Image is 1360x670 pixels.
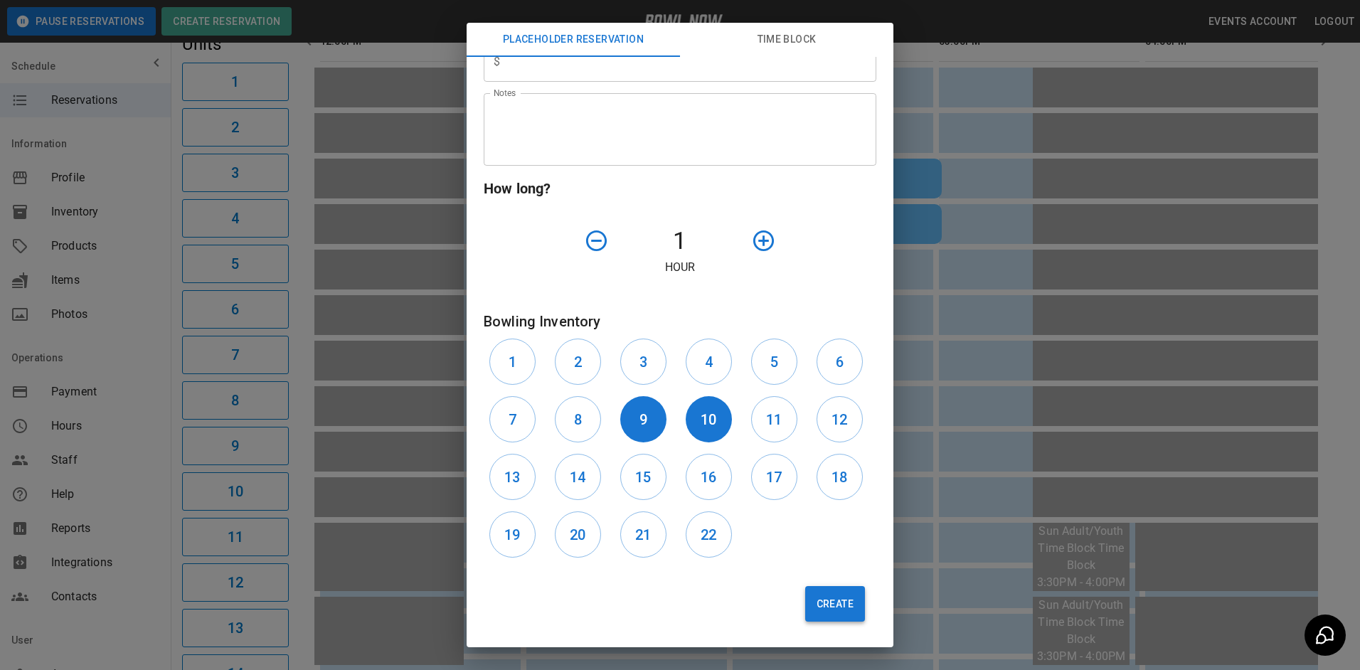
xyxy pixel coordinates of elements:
h6: 15 [635,466,651,489]
button: 16 [686,454,732,500]
h6: 4 [705,351,713,373]
h6: 6 [836,351,844,373]
button: 5 [751,339,797,385]
button: 17 [751,454,797,500]
h6: Bowling Inventory [484,310,876,333]
button: 8 [555,396,601,442]
h6: 20 [570,523,585,546]
h6: 1 [509,351,516,373]
h6: 2 [574,351,582,373]
h6: 5 [770,351,778,373]
h6: How long? [484,177,876,200]
button: 9 [620,396,666,442]
button: Placeholder Reservation [467,23,680,57]
button: 12 [817,396,863,442]
button: 15 [620,454,666,500]
h6: 9 [639,408,647,431]
h6: 22 [701,523,716,546]
button: 19 [489,511,536,558]
button: 1 [489,339,536,385]
h6: 3 [639,351,647,373]
h6: 10 [701,408,716,431]
h6: 11 [766,408,782,431]
button: 4 [686,339,732,385]
p: $ [494,53,500,70]
button: 21 [620,511,666,558]
h4: 1 [615,226,745,256]
h6: 18 [832,466,847,489]
button: 11 [751,396,797,442]
h6: 14 [570,466,585,489]
h6: 7 [509,408,516,431]
h6: 13 [504,466,520,489]
button: 13 [489,454,536,500]
h6: 12 [832,408,847,431]
button: 6 [817,339,863,385]
button: 20 [555,511,601,558]
button: 7 [489,396,536,442]
button: 18 [817,454,863,500]
button: 3 [620,339,666,385]
h6: 21 [635,523,651,546]
h6: 8 [574,408,582,431]
button: 10 [686,396,732,442]
button: 14 [555,454,601,500]
h6: 17 [766,466,782,489]
p: Hour [484,259,876,276]
button: Create [805,586,865,622]
h6: 19 [504,523,520,546]
h6: 16 [701,466,716,489]
button: Time Block [680,23,893,57]
button: 2 [555,339,601,385]
button: 22 [686,511,732,558]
